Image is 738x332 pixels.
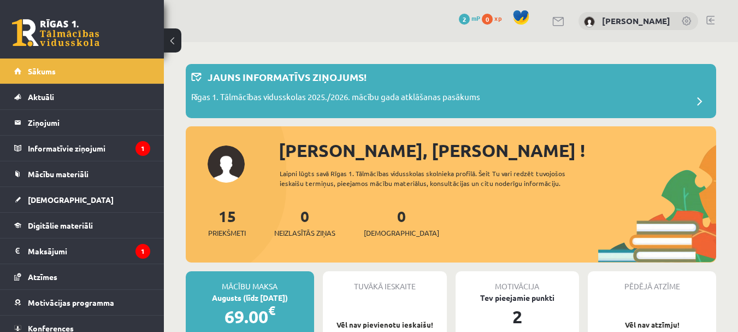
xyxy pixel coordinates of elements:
[28,195,114,205] span: [DEMOGRAPHIC_DATA]
[28,220,93,230] span: Digitālie materiāli
[482,14,493,25] span: 0
[186,304,314,330] div: 69.00
[28,92,54,102] span: Aktuāli
[28,238,150,264] legend: Maksājumi
[28,66,56,76] span: Sākums
[186,271,314,292] div: Mācību maksa
[14,264,150,289] a: Atzīmes
[274,228,335,238] span: Neizlasītās ziņas
[584,16,595,27] img: Tatjana Kurenkova
[588,271,716,292] div: Pēdējā atzīme
[328,319,441,330] p: Vēl nav pievienotu ieskaišu!
[12,19,99,46] a: Rīgas 1. Tālmācības vidusskola
[28,136,150,161] legend: Informatīvie ziņojumi
[471,14,480,22] span: mP
[28,272,57,282] span: Atzīmes
[14,161,150,187] a: Mācību materiāli
[135,244,150,259] i: 1
[191,91,480,106] p: Rīgas 1. Tālmācības vidusskolas 2025./2026. mācību gada atklāšanas pasākums
[14,238,150,264] a: Maksājumi1
[268,302,275,318] span: €
[28,169,88,179] span: Mācību materiāli
[364,228,439,238] span: [DEMOGRAPHIC_DATA]
[208,69,367,84] p: Jauns informatīvs ziņojums!
[28,110,150,135] legend: Ziņojumi
[323,271,447,292] div: Tuvākā ieskaite
[28,298,114,307] span: Motivācijas programma
[186,292,314,304] div: Augusts (līdz [DATE])
[364,206,439,238] a: 0[DEMOGRAPHIC_DATA]
[602,15,670,26] a: [PERSON_NAME]
[135,141,150,156] i: 1
[456,304,580,330] div: 2
[456,271,580,292] div: Motivācija
[14,84,150,109] a: Aktuāli
[14,213,150,238] a: Digitālie materiāli
[459,14,480,22] a: 2 mP
[456,292,580,304] div: Tev pieejamie punkti
[459,14,470,25] span: 2
[14,290,150,315] a: Motivācijas programma
[14,110,150,135] a: Ziņojumi
[279,137,716,164] div: [PERSON_NAME], [PERSON_NAME] !
[14,59,150,84] a: Sākums
[208,228,246,238] span: Priekšmeti
[14,187,150,212] a: [DEMOGRAPHIC_DATA]
[14,136,150,161] a: Informatīvie ziņojumi1
[191,69,711,113] a: Jauns informatīvs ziņojums! Rīgas 1. Tālmācības vidusskolas 2025./2026. mācību gada atklāšanas pa...
[494,14,501,22] span: xp
[593,319,711,330] p: Vēl nav atzīmju!
[208,206,246,238] a: 15Priekšmeti
[482,14,507,22] a: 0 xp
[280,168,598,188] div: Laipni lūgts savā Rīgas 1. Tālmācības vidusskolas skolnieka profilā. Šeit Tu vari redzēt tuvojošo...
[274,206,335,238] a: 0Neizlasītās ziņas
